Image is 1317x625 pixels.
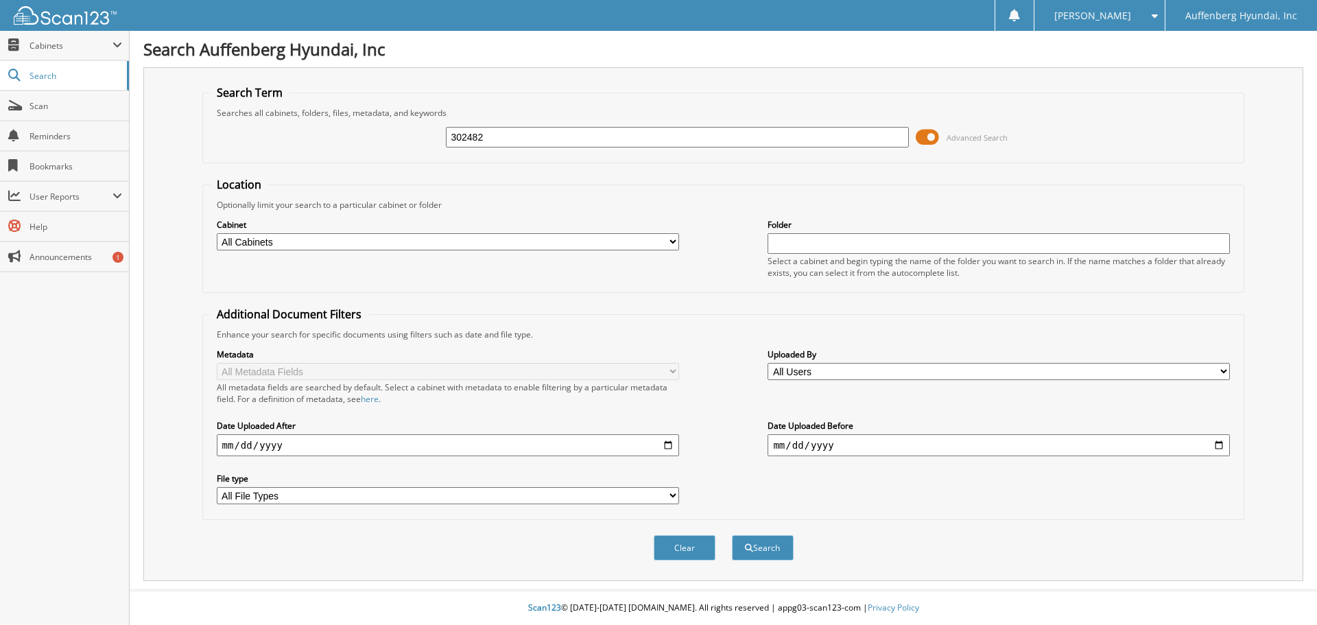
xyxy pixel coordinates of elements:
span: Reminders [29,130,122,142]
label: File type [217,473,679,484]
div: All metadata fields are searched by default. Select a cabinet with metadata to enable filtering b... [217,381,679,405]
button: Clear [654,535,715,561]
span: [PERSON_NAME] [1054,12,1131,20]
span: Help [29,221,122,233]
span: Search [29,70,120,82]
a: Privacy Policy [868,602,919,613]
div: © [DATE]-[DATE] [DOMAIN_NAME]. All rights reserved | appg03-scan123-com | [130,591,1317,625]
label: Date Uploaded After [217,420,679,432]
legend: Search Term [210,85,289,100]
a: here [361,393,379,405]
label: Cabinet [217,219,679,231]
div: Optionally limit your search to a particular cabinet or folder [210,199,1237,211]
label: Uploaded By [768,349,1230,360]
input: start [217,434,679,456]
span: Advanced Search [947,132,1008,143]
label: Metadata [217,349,679,360]
div: Enhance your search for specific documents using filters such as date and file type. [210,329,1237,340]
input: end [768,434,1230,456]
div: 1 [112,252,123,263]
span: Announcements [29,251,122,263]
h1: Search Auffenberg Hyundai, Inc [143,38,1303,60]
label: Folder [768,219,1230,231]
div: Select a cabinet and begin typing the name of the folder you want to search in. If the name match... [768,255,1230,279]
iframe: Chat Widget [1248,559,1317,625]
legend: Location [210,177,268,192]
span: Scan123 [528,602,561,613]
span: Auffenberg Hyundai, Inc [1185,12,1297,20]
span: Cabinets [29,40,112,51]
img: scan123-logo-white.svg [14,6,117,25]
button: Search [732,535,794,561]
span: Bookmarks [29,161,122,172]
div: Searches all cabinets, folders, files, metadata, and keywords [210,107,1237,119]
span: User Reports [29,191,112,202]
legend: Additional Document Filters [210,307,368,322]
label: Date Uploaded Before [768,420,1230,432]
span: Scan [29,100,122,112]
